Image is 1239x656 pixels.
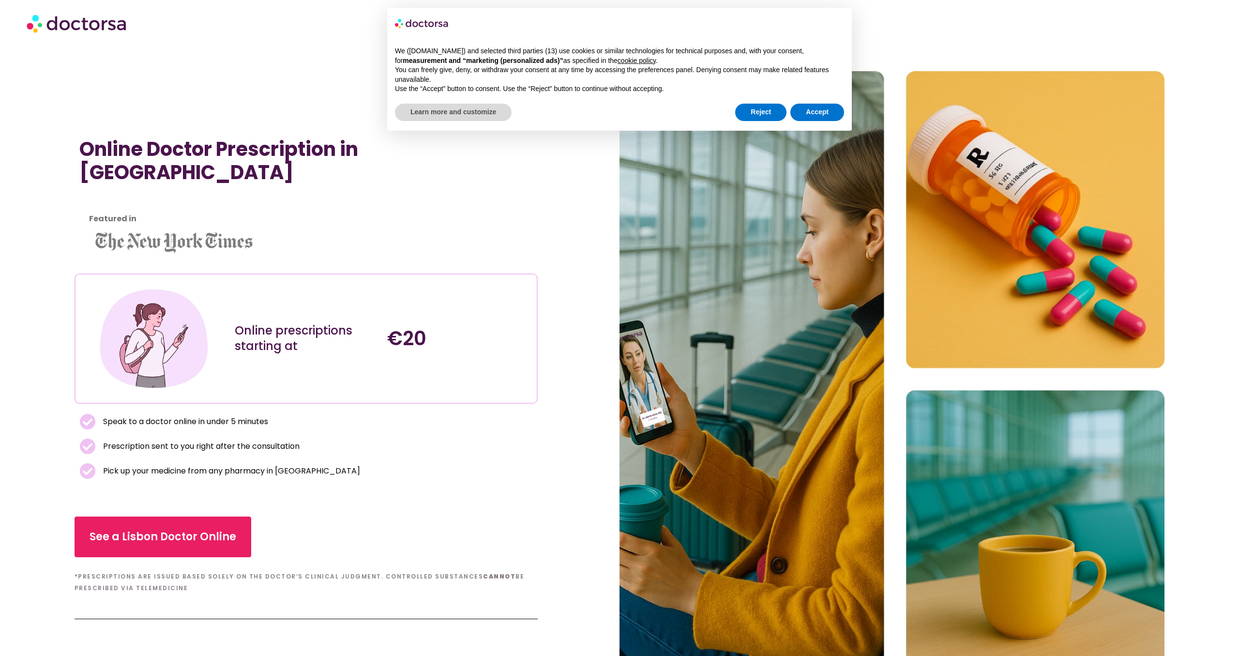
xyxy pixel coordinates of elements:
strong: measurement and “marketing (personalized ads)” [403,57,563,64]
p: We ([DOMAIN_NAME]) and selected third parties (13) use cookies or similar technologies for techni... [395,46,844,65]
button: Reject [735,104,786,121]
h1: Online Doctor Prescription in [GEOGRAPHIC_DATA] [79,137,533,184]
strong: Featured in [89,213,136,224]
img: Illustration depicting a young woman in a casual outfit, engaged with her smartphone. She has a p... [97,282,211,396]
button: Learn more and customize [395,104,512,121]
a: cookie policy [618,57,656,64]
div: Online prescriptions starting at [235,323,377,354]
a: See a Lisbon Doctor Online [75,517,251,557]
span: Speak to a doctor online in under 5 minutes [101,415,268,428]
button: Accept [790,104,844,121]
span: Prescription sent to you right after the consultation [101,440,300,453]
img: logo [395,15,449,31]
p: Use the “Accept” button to consent. Use the “Reject” button to continue without accepting. [395,84,844,94]
h4: €20 [387,327,529,350]
p: You can freely give, deny, or withdraw your consent at any time by accessing the preferences pane... [395,65,844,84]
iframe: Customer reviews powered by Trustpilot [79,205,533,217]
b: cannot [483,572,515,580]
span: Pick up your medicine from any pharmacy in [GEOGRAPHIC_DATA] [101,464,360,478]
span: See a Lisbon Doctor Online [90,529,236,545]
iframe: Customer reviews powered by Trustpilot [79,194,225,205]
h6: *Prescriptions are issued based solely on the doctor’s clinical judgment. Controlled substances b... [75,571,538,594]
